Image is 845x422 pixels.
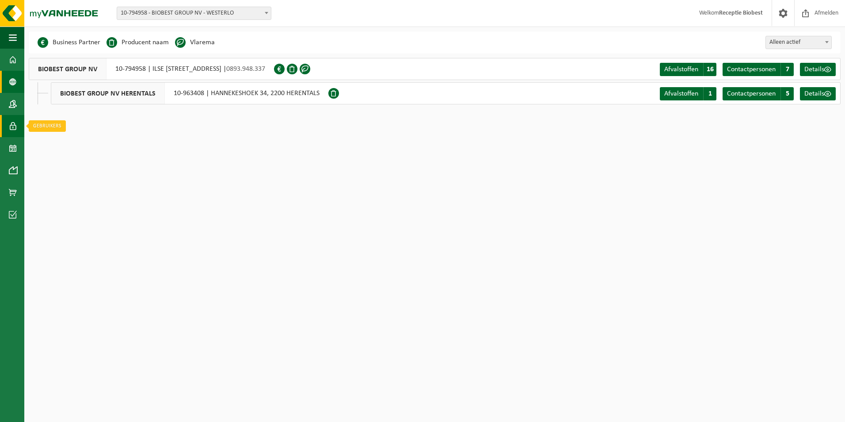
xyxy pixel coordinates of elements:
[51,82,328,104] div: 10-963408 | HANNEKESHOEK 34, 2200 HERENTALS
[765,36,832,49] span: Alleen actief
[107,36,169,49] li: Producent naam
[664,66,698,73] span: Afvalstoffen
[727,66,776,73] span: Contactpersonen
[723,87,794,100] a: Contactpersonen 5
[804,90,824,97] span: Details
[117,7,271,20] span: 10-794958 - BIOBEST GROUP NV - WESTERLO
[660,87,716,100] a: Afvalstoffen 1
[29,58,274,80] div: 10-794958 | ILSE [STREET_ADDRESS] |
[719,10,763,16] strong: Receptie Biobest
[804,66,824,73] span: Details
[723,63,794,76] a: Contactpersonen 7
[660,63,716,76] a: Afvalstoffen 16
[727,90,776,97] span: Contactpersonen
[664,90,698,97] span: Afvalstoffen
[800,63,836,76] a: Details
[780,63,794,76] span: 7
[800,87,836,100] a: Details
[38,36,100,49] li: Business Partner
[51,83,165,104] span: BIOBEST GROUP NV HERENTALS
[703,63,716,76] span: 16
[703,87,716,100] span: 1
[766,36,831,49] span: Alleen actief
[175,36,215,49] li: Vlarema
[117,7,271,19] span: 10-794958 - BIOBEST GROUP NV - WESTERLO
[29,58,107,80] span: BIOBEST GROUP NV
[780,87,794,100] span: 5
[226,65,265,73] span: 0893.948.337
